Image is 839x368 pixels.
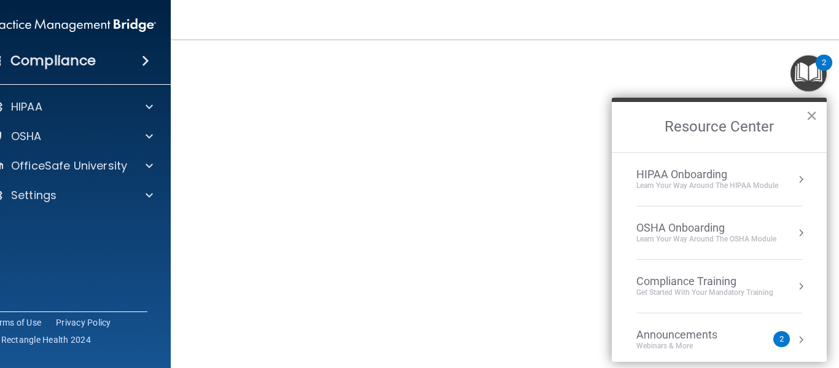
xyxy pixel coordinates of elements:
div: Webinars & More [636,341,742,351]
iframe: Drift Widget Chat Controller [778,283,824,330]
h4: Compliance [10,52,96,69]
button: Open Resource Center, 2 new notifications [790,55,827,92]
p: OfficeSafe University [11,159,127,173]
div: Compliance Training [636,275,773,288]
button: Close [806,106,818,125]
p: OSHA [11,129,42,144]
p: Settings [11,188,57,203]
div: Get Started with your mandatory training [636,288,773,298]
a: Privacy Policy [56,316,111,329]
div: 2 [822,63,826,79]
div: Learn Your Way around the HIPAA module [636,181,778,191]
div: Resource Center [612,98,827,362]
div: HIPAA Onboarding [636,168,778,181]
h2: Resource Center [612,102,827,152]
p: HIPAA [11,100,42,114]
div: Announcements [636,328,742,342]
div: OSHA Onboarding [636,221,776,235]
div: Learn your way around the OSHA module [636,234,776,245]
